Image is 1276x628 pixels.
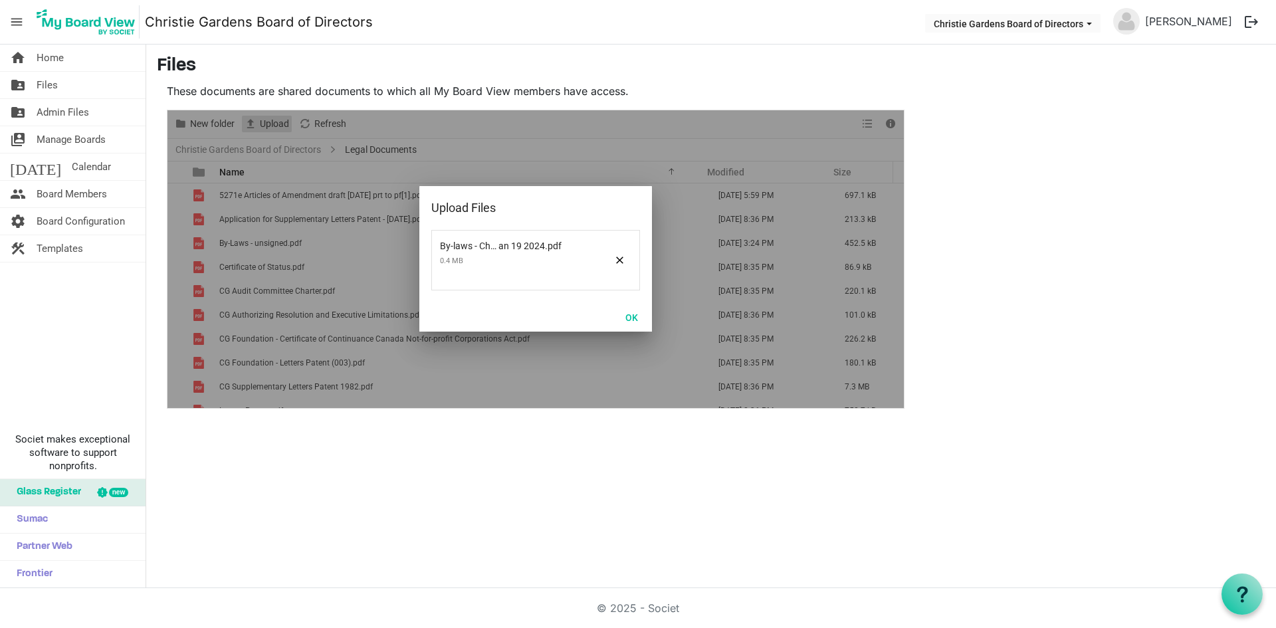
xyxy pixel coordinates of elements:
[10,154,61,180] span: [DATE]
[10,506,48,533] span: Sumac
[37,72,58,98] span: Files
[37,45,64,71] span: Home
[10,181,26,207] span: people
[10,208,26,235] span: settings
[6,433,140,472] span: Societ makes exceptional software to support nonprofits.
[37,208,125,235] span: Board Configuration
[10,561,53,587] span: Frontier
[157,55,1265,78] h3: Files
[4,9,29,35] span: menu
[10,72,26,98] span: folder_shared
[10,235,26,262] span: construction
[440,251,580,270] span: 0.4 MB
[109,488,128,497] div: new
[1237,8,1265,36] button: logout
[37,181,107,207] span: Board Members
[1113,8,1140,35] img: no-profile-picture.svg
[925,14,1101,33] button: Christie Gardens Board of Directors dropdownbutton
[10,479,81,506] span: Glass Register
[431,198,598,218] div: Upload Files
[33,5,145,39] a: My Board View Logo
[617,308,647,326] button: OK
[33,5,140,39] img: My Board View Logo
[597,601,679,615] a: © 2025 - Societ
[167,83,904,99] p: These documents are shared documents to which all My Board View members have access.
[145,9,373,35] a: Christie Gardens Board of Directors
[37,126,106,153] span: Manage Boards
[440,233,545,251] span: By-laws - Christie Gardens Apartments and Care Inc. - draft approved May 2 2023 for signature Jan...
[37,235,83,262] span: Templates
[10,534,72,560] span: Partner Web
[1140,8,1237,35] a: [PERSON_NAME]
[10,126,26,153] span: switch_account
[10,99,26,126] span: folder_shared
[10,45,26,71] span: home
[607,249,631,272] span: Remove
[37,99,89,126] span: Admin Files
[72,154,111,180] span: Calendar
